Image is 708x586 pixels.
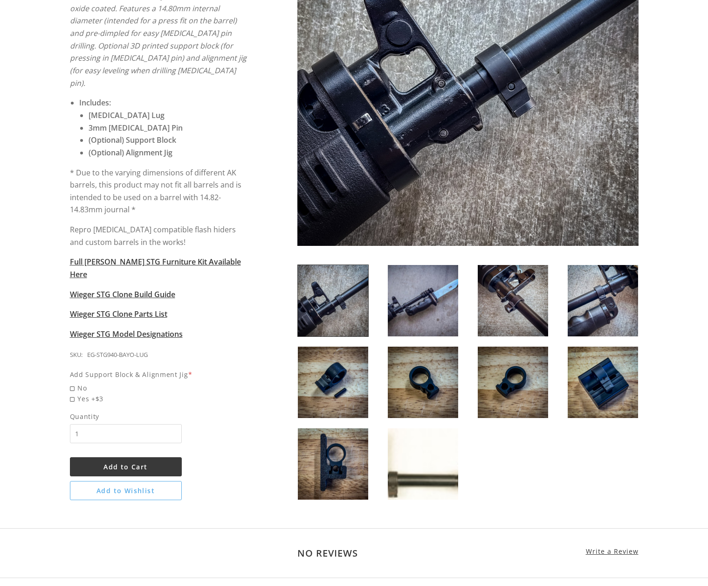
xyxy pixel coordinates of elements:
[89,110,165,120] strong: [MEDICAL_DATA] Lug
[89,147,172,158] strong: (Optional) Alignment Jig
[388,265,458,336] img: Wieger STG-940 AK Bayonet Lug
[70,424,182,443] input: Quantity
[70,329,183,339] a: Wieger STG Model Designations
[70,41,247,88] em: . Optional 3D printed support block (for pressing in [MEDICAL_DATA] pin) and alignment jig (for e...
[79,98,111,108] strong: Includes:
[70,547,639,559] h2: No Reviews
[70,167,248,216] p: * Due to the varying dimensions of different AK barrels, this product may not fit all barrels and...
[70,383,248,393] span: No
[298,347,368,418] img: Wieger STG-940 AK Bayonet Lug
[478,265,548,336] img: Wieger STG-940 AK Bayonet Lug
[568,347,638,418] img: Wieger STG-940 AK Bayonet Lug
[87,350,148,360] div: EG-STG940-BAYO-LUG
[70,457,182,476] button: Add to Cart
[89,135,176,145] strong: (Optional) Support Block
[70,223,248,248] p: Repro [MEDICAL_DATA] compatible flash hiders and custom barrels in the works!
[103,462,147,471] span: Add to Cart
[70,369,248,380] div: Add Support Block & Alignment Jig
[298,428,368,500] img: Wieger STG-940 AK Bayonet Lug
[70,309,167,319] a: Wieger STG Clone Parts List
[478,347,548,418] img: Wieger STG-940 AK Bayonet Lug
[70,411,182,422] span: Quantity
[70,257,241,279] a: Full [PERSON_NAME] STG Furniture Kit Available Here
[70,289,175,300] a: Wieger STG Clone Build Guide
[70,350,82,360] div: SKU:
[70,393,248,404] span: Yes +$3
[388,347,458,418] img: Wieger STG-940 AK Bayonet Lug
[89,123,183,133] strong: 3mm [MEDICAL_DATA] Pin
[298,265,368,336] img: Wieger STG-940 AK Bayonet Lug
[568,265,638,336] img: Wieger STG-940 AK Bayonet Lug
[586,547,639,556] a: Write a Review
[388,428,458,500] img: Wieger STG-940 AK Bayonet Lug
[70,481,182,500] button: Add to Wishlist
